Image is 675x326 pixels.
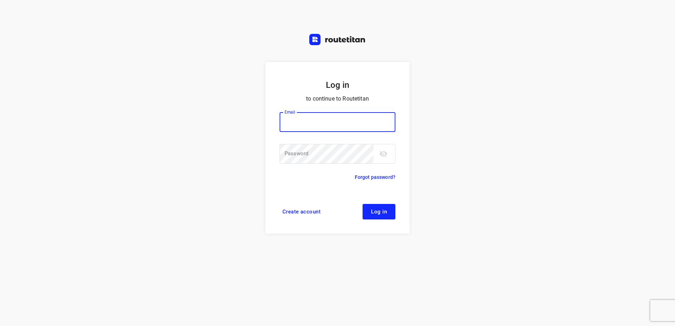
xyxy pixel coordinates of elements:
[280,204,323,219] a: Create account
[376,147,390,161] button: toggle password visibility
[309,34,366,45] img: Routetitan
[363,204,395,219] button: Log in
[355,173,395,181] a: Forgot password?
[371,209,387,215] span: Log in
[309,34,366,47] a: Routetitan
[280,79,395,91] h5: Log in
[282,209,321,215] span: Create account
[280,94,395,104] p: to continue to Routetitan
